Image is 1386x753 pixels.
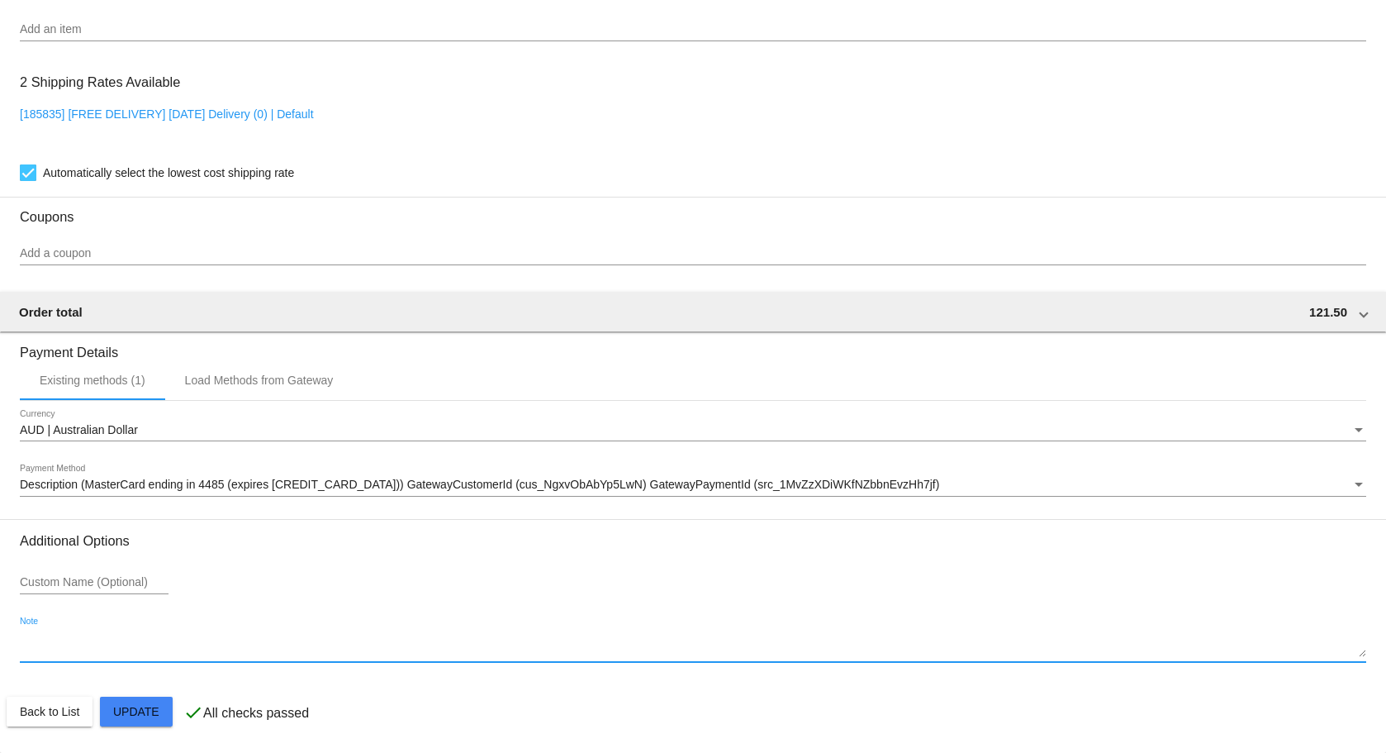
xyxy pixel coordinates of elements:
button: Back to List [7,697,93,727]
a: [185835] [FREE DELIVERY] [DATE] Delivery (0) | Default [20,107,314,121]
input: Custom Name (Optional) [20,576,169,589]
p: All checks passed [203,706,309,721]
span: AUD | Australian Dollar [20,423,138,436]
button: Update [100,697,173,727]
h3: Coupons [20,197,1366,225]
div: Load Methods from Gateway [185,374,334,387]
span: Order total [19,305,83,319]
span: Description (MasterCard ending in 4485 (expires [CREDIT_CARD_DATA])) GatewayCustomerId (cus_NgxvO... [20,478,939,491]
span: 121.50 [1309,305,1347,319]
h3: Payment Details [20,332,1366,360]
mat-icon: check [183,703,203,722]
mat-select: Currency [20,424,1366,437]
span: Automatically select the lowest cost shipping rate [43,163,294,183]
div: Existing methods (1) [40,374,145,387]
mat-select: Payment Method [20,479,1366,492]
input: Add a coupon [20,247,1366,260]
h3: Additional Options [20,533,1366,549]
h3: 2 Shipping Rates Available [20,64,180,100]
span: Update [113,705,159,718]
span: Back to List [20,705,79,718]
input: Add an item [20,23,1366,36]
